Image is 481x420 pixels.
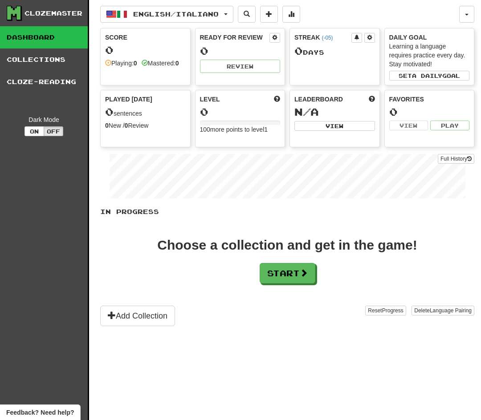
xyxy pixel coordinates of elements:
button: Add Collection [100,306,175,326]
div: 0 [200,45,281,57]
button: ResetProgress [365,306,406,315]
button: Review [200,60,281,73]
span: This week in points, UTC [369,95,375,104]
strong: 0 [134,60,137,67]
span: N/A [294,105,319,118]
div: Ready for Review [200,33,270,42]
button: Start [260,263,315,283]
span: Score more points to level up [274,95,280,104]
span: a daily [412,73,442,79]
div: sentences [105,106,186,118]
strong: 0 [125,122,128,129]
a: Full History [438,154,474,164]
button: Play [430,121,469,130]
button: DeleteLanguage Pairing [412,306,474,315]
button: On [24,126,44,136]
button: View [294,121,375,131]
div: 100 more points to level 1 [200,125,281,134]
span: Language Pairing [430,307,472,314]
span: English / Italiano [133,10,219,18]
div: Score [105,33,186,42]
button: Off [44,126,63,136]
div: 0 [200,106,281,117]
div: Favorites [389,95,470,104]
div: Dark Mode [7,115,81,124]
div: Choose a collection and get in the game! [157,238,417,252]
button: Seta dailygoal [389,71,470,81]
span: Progress [382,307,404,314]
strong: 0 [105,122,109,129]
div: Playing: [105,59,137,68]
div: Daily Goal [389,33,470,42]
p: In Progress [100,207,474,216]
span: 0 [294,44,303,57]
span: Open feedback widget [6,408,74,417]
strong: 0 [175,60,179,67]
div: New / Review [105,121,186,130]
div: Clozemaster [24,9,82,18]
div: 0 [389,106,470,117]
div: Mastered: [142,59,179,68]
div: Learning a language requires practice every day. Stay motivated! [389,42,470,69]
button: More stats [282,6,300,23]
div: 0 [105,44,186,56]
div: Streak [294,33,351,42]
button: Search sentences [238,6,256,23]
button: Add sentence to collection [260,6,278,23]
span: Played [DATE] [105,95,152,104]
button: English/Italiano [100,6,233,23]
a: (-05) [322,35,333,41]
span: Level [200,95,220,104]
div: Day s [294,45,375,57]
span: 0 [105,105,114,118]
span: Leaderboard [294,95,343,104]
button: View [389,121,428,130]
